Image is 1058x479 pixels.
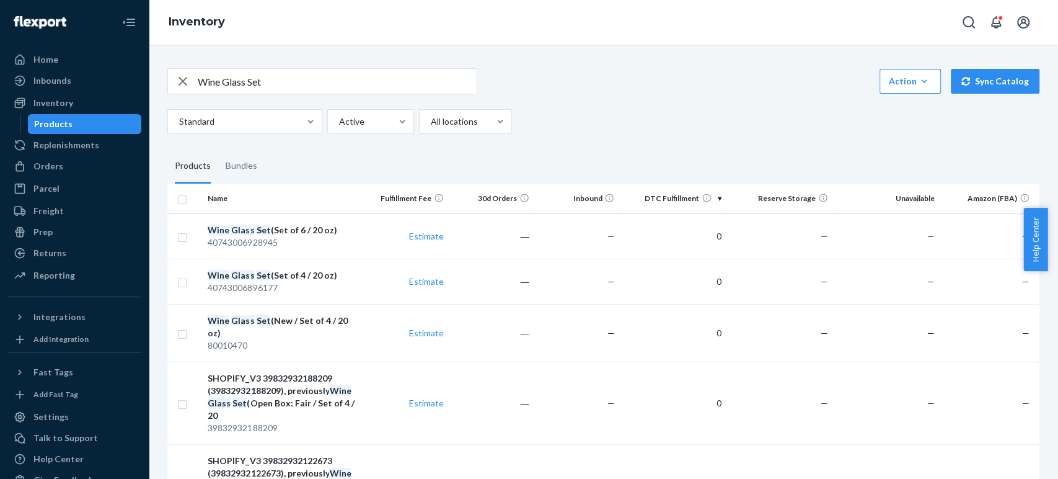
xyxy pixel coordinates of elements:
a: Inventory [7,93,141,113]
div: Returns [33,247,66,259]
div: 40743006896177 [208,282,358,294]
div: Integrations [33,311,86,323]
div: Add Integration [33,334,89,344]
a: Add Fast Tag [7,387,141,402]
a: Settings [7,407,141,427]
input: All locations [430,115,431,128]
em: Set [256,315,270,326]
th: Name [203,184,363,213]
em: Wine [208,225,229,235]
button: Integrations [7,307,141,327]
button: Action [879,69,941,94]
div: Prep [33,226,53,238]
div: Bundles [226,149,257,184]
a: Inventory [169,15,225,29]
div: Help Center [33,453,84,465]
button: Close Navigation [117,10,141,35]
td: ― [449,304,534,362]
em: Wine [208,270,229,280]
span: — [1022,398,1029,408]
input: Search inventory by name or sku [198,69,477,94]
a: Orders [7,156,141,176]
div: SHOPIFY_V3 39832932188209 (39832932188209), previously (Open Box: Fair / Set of 4 / 20 [208,372,358,422]
div: Settings [33,411,69,423]
th: Inbound [534,184,620,213]
em: Glass [231,270,254,280]
span: Help Center [1023,208,1047,271]
span: — [927,398,935,408]
div: Add Fast Tag [33,389,78,400]
td: ― [449,362,534,444]
td: 0 [619,362,726,444]
th: Fulfillment Fee [363,184,449,213]
a: Estimate [409,328,444,338]
a: Add Integration [7,332,141,347]
input: Active [338,115,339,128]
em: Set [256,270,270,280]
div: Talk to Support [33,432,98,444]
em: Wine [208,315,229,326]
em: Wine [329,468,351,478]
a: Home [7,50,141,69]
td: ― [449,259,534,304]
div: Inventory [33,97,73,109]
div: 80010470 [208,339,358,352]
div: Home [33,53,58,66]
span: — [821,328,828,338]
span: — [1022,328,1029,338]
th: Amazon (FBA) [940,184,1039,213]
div: (Set of 6 / 20 oz) [208,224,358,236]
em: Set [232,398,247,408]
a: Returns [7,243,141,263]
th: Reserve Storage [726,184,833,213]
span: — [607,328,614,338]
a: Estimate [409,398,444,408]
a: Estimate [409,231,444,241]
a: Parcel [7,179,141,199]
div: Reporting [33,269,75,282]
em: Wine [329,385,351,396]
div: Action [889,75,932,87]
div: Fast Tags [33,366,73,378]
a: Estimate [409,276,444,287]
span: — [607,398,614,408]
span: — [607,231,614,241]
button: Fast Tags [7,362,141,382]
a: Prep [7,222,141,242]
em: Glass [231,225,254,235]
a: Reporting [7,266,141,285]
button: Open Search Box [956,10,981,35]
button: Sync Catalog [951,69,1039,94]
a: Inbounds [7,71,141,91]
th: 30d Orders [449,184,534,213]
div: Products [175,149,211,184]
a: Replenishments [7,135,141,155]
span: — [1022,276,1029,287]
a: Freight [7,201,141,221]
div: Replenishments [33,139,99,151]
div: Inbounds [33,74,71,87]
th: Unavailable [833,184,940,213]
div: Products [34,118,73,130]
a: Products [28,114,142,134]
a: Talk to Support [7,428,141,448]
div: (Set of 4 / 20 oz) [208,269,358,282]
td: 0 [619,213,726,259]
em: Set [256,225,270,235]
span: — [821,398,828,408]
span: — [927,276,935,287]
ol: breadcrumbs [159,4,235,40]
img: Flexport logo [14,16,66,29]
div: 39832932188209 [208,422,358,434]
em: Glass [208,398,231,408]
em: Glass [231,315,254,326]
span: — [927,231,935,241]
td: ― [449,213,534,259]
div: (New / Set of 4 / 20 oz) [208,315,358,339]
a: Help Center [7,449,141,469]
button: Open notifications [984,10,1008,35]
input: Standard [178,115,179,128]
div: Freight [33,205,64,217]
span: — [821,276,828,287]
th: DTC Fulfillment [619,184,726,213]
